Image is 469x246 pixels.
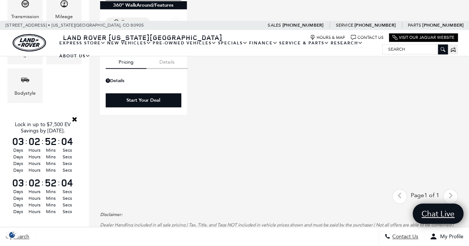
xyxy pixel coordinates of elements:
div: Page 1 of 1 [407,189,443,204]
span: : [42,177,44,188]
div: Pricing Details - Range Rover Sport Autobiography [106,77,181,84]
span: 02 [27,136,42,146]
strong: Disclaimer: [100,212,123,218]
span: Parts [408,23,421,28]
span: Mins [44,160,58,167]
span: Mins [44,208,58,215]
span: Hours [27,202,42,208]
span: Days [11,195,25,202]
span: Mins [44,147,58,154]
div: BodystyleBodystyle [7,68,43,102]
input: Search [383,45,447,54]
a: Research [330,37,364,50]
span: Secs [60,202,74,208]
img: Land Rover [13,34,46,51]
span: : [25,177,27,188]
span: Hours [27,167,42,173]
span: 02 [27,178,42,188]
section: Click to Open Cookie Consent Modal [4,231,21,239]
a: New Vehicles [106,37,152,50]
span: Hours [27,154,42,160]
span: 04 [60,136,74,146]
span: [STREET_ADDRESS] • [6,21,50,30]
div: Start Your Deal [106,93,181,107]
span: Hours [27,147,42,154]
span: 52 [44,178,58,188]
span: Days [11,188,25,195]
img: Opt-Out Icon [4,231,21,239]
span: Hours [27,195,42,202]
a: Chat Live [413,203,463,224]
a: Land Rover [US_STATE][GEOGRAPHIC_DATA] [59,33,227,42]
span: Secs [60,208,74,215]
span: Hours [27,188,42,195]
span: Mins [44,195,58,202]
div: Bodystyle [14,89,36,97]
span: 03 [11,136,25,146]
span: Mins [44,154,58,160]
span: Days [11,160,25,167]
a: Contact Us [351,35,383,40]
a: EXPRESS STORE [59,37,106,50]
a: [PHONE_NUMBER] [354,22,396,28]
span: Secs [60,147,74,154]
a: Visit Our Jaguar Website [392,35,455,40]
a: Close [71,116,78,122]
button: Open user profile menu [424,228,469,246]
span: Mins [44,202,58,208]
span: : [25,136,27,147]
a: land-rover [13,34,46,51]
a: Service & Parts [278,37,330,50]
span: Days [11,154,25,160]
span: Days [11,202,25,208]
span: 04 [60,178,74,188]
span: Mins [44,167,58,173]
span: 52 [44,136,58,146]
span: Contact Us [390,234,418,240]
span: 03 [11,178,25,188]
nav: Main Navigation [59,37,382,63]
span: 80905 [131,21,144,30]
span: Secs [60,195,74,202]
span: Secs [60,188,74,195]
span: Hours [27,208,42,215]
span: Secs [60,154,74,160]
a: Pre-Owned Vehicles [152,37,217,50]
span: Hours [27,160,42,167]
span: : [58,177,60,188]
span: : [58,136,60,147]
span: Lock in up to $7,500 EV Savings by [DATE]. [15,121,71,134]
a: About Us [59,50,91,63]
span: [US_STATE][GEOGRAPHIC_DATA], [52,21,122,30]
span: Bodystyle [21,74,30,89]
span: Secs [60,160,74,167]
a: Specials [217,37,248,50]
a: [STREET_ADDRESS] • [US_STATE][GEOGRAPHIC_DATA], CO 80905 [6,23,144,28]
a: Hours & Map [310,35,345,40]
span: My Profile [437,234,463,240]
span: CO [123,21,129,30]
span: Days [11,167,25,173]
span: Land Rover [US_STATE][GEOGRAPHIC_DATA] [63,33,222,42]
span: Mins [44,188,58,195]
span: Days [11,208,25,215]
span: Days [11,147,25,154]
div: Start Your Deal [126,97,160,104]
span: Chat Live [418,209,458,219]
p: Dealer Handling included in all sale pricing | Tax, Title, and Tags NOT included in vehicle price... [100,222,458,235]
a: Finance [248,37,278,50]
span: : [42,136,44,147]
span: Secs [60,167,74,173]
a: [PHONE_NUMBER] [422,22,463,28]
